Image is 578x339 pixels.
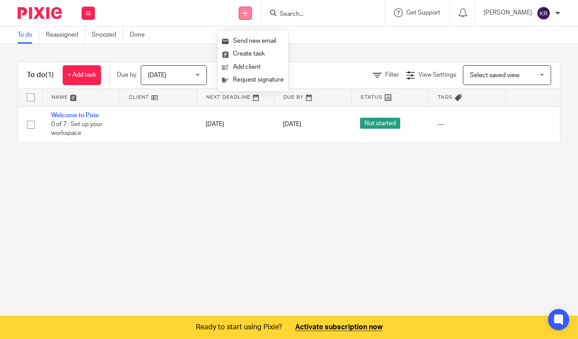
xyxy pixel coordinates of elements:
a: Welcome to Pixie [51,112,99,119]
span: (1) [45,71,54,78]
div: --- [437,120,497,129]
a: Send new email [222,35,284,48]
img: svg%3E [537,6,551,20]
input: Search [279,11,358,19]
a: Add client [222,61,284,74]
span: [DATE] [148,72,166,78]
h1: To do [27,71,54,80]
td: [DATE] [197,106,274,142]
a: To do [18,26,39,44]
img: Pixie [18,7,62,19]
span: Select saved view [470,72,519,78]
span: Not started [360,118,400,129]
a: Reassigned [46,26,85,44]
span: View Settings [418,72,456,78]
a: Request signature [222,74,284,86]
p: Due by [117,71,136,79]
a: Done [130,26,151,44]
a: Snoozed [92,26,123,44]
span: 0 of 7 · Set up your workspace [51,121,102,137]
span: Filter [385,72,399,78]
a: Create task [222,48,284,60]
a: + Add task [63,65,101,85]
p: [PERSON_NAME] [484,8,532,17]
span: [DATE] [283,121,301,127]
span: Tags [438,95,453,100]
span: Get Support [406,10,440,16]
